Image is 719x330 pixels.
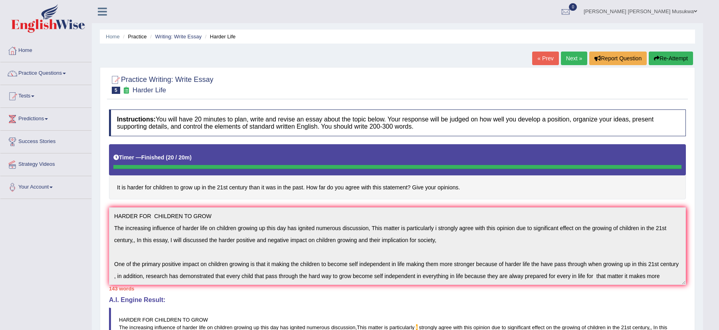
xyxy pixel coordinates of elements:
small: Exam occurring question [122,87,131,94]
span: TO [182,317,190,323]
a: Writing: Write Essay [155,34,202,40]
span: 0 [569,3,577,11]
a: « Prev [532,52,559,65]
span: HARDER [119,317,141,323]
li: Harder Life [203,33,236,40]
a: Predictions [0,108,91,128]
a: Next » [561,52,587,65]
b: Finished [141,154,164,161]
a: Practice Questions [0,62,91,82]
div: 143 words [109,285,686,292]
a: Success Stories [0,131,91,151]
h2: Practice Writing: Write Essay [109,74,213,94]
a: Tests [0,85,91,105]
span: FOR [143,317,153,323]
h4: A.I. Engine Result: [109,296,686,304]
b: Instructions: [117,116,156,123]
button: Re-Attempt [649,52,693,65]
span: CHILDREN [155,317,181,323]
button: Report Question [589,52,647,65]
b: ) [190,154,192,161]
small: Harder Life [133,86,166,94]
span: Possible typo: you repeated a whitespace (did you mean: ) [153,317,155,323]
a: Home [106,34,120,40]
a: Strategy Videos [0,153,91,173]
span: 5 [112,87,120,94]
b: 20 / 20m [168,154,190,161]
h5: Timer — [113,155,192,161]
a: Your Account [0,176,91,196]
b: ( [166,154,168,161]
a: Home [0,40,91,60]
h4: You will have 20 minutes to plan, write and revise an essay about the topic below. Your response ... [109,109,686,136]
span: GROW [191,317,208,323]
li: Practice [121,33,147,40]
